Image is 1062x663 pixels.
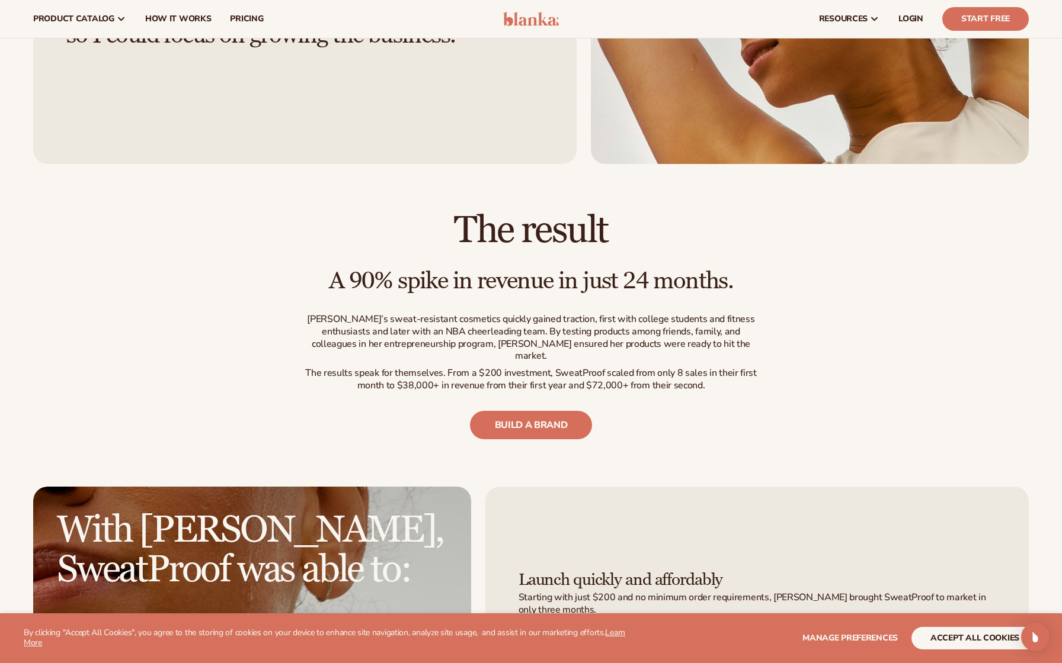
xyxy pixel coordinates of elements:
[24,628,644,648] p: By clicking "Accept All Cookies", you agree to the storing of cookies on your device to enhance s...
[819,14,868,24] span: resources
[519,591,996,616] p: Starting with just $200 and no minimum order requirements, [PERSON_NAME] brought SweatProof to ma...
[1021,623,1050,651] div: Open Intercom Messenger
[300,268,762,294] h3: A 90% spike in revenue in just 24 months.
[57,510,447,590] h2: With [PERSON_NAME], SweatProof was able to:
[300,367,762,392] p: The results speak for themselves. From a $200 investment, SweatProof scaled from only 8 sales in ...
[911,627,1038,649] button: accept all cookies
[145,14,212,24] span: How It Works
[230,14,263,24] span: pricing
[519,571,996,589] h3: Launch quickly and affordably
[503,12,559,26] img: logo
[898,14,923,24] span: LOGIN
[300,313,762,362] p: [PERSON_NAME]’s sweat-resistant cosmetics quickly gained traction, first with college students an...
[470,411,593,439] a: build a brand
[942,7,1029,31] a: Start Free
[300,211,762,249] h2: The result
[802,632,898,643] span: Manage preferences
[802,627,898,649] button: Manage preferences
[33,14,114,24] span: product catalog
[24,627,625,648] a: Learn More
